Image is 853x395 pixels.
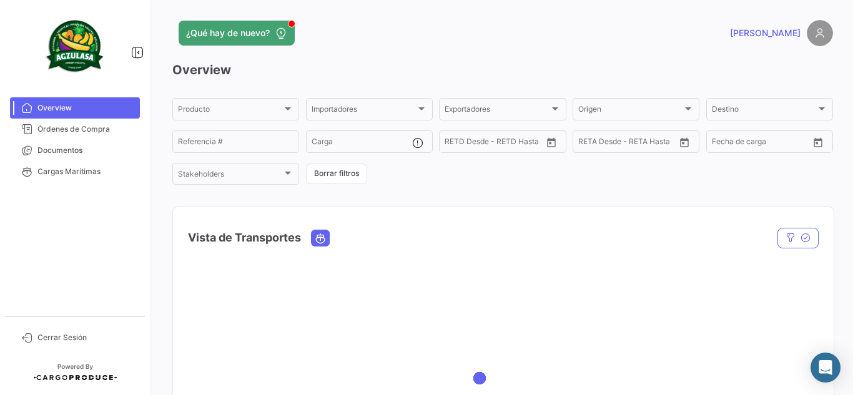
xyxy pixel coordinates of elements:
button: ¿Qué hay de nuevo? [179,21,295,46]
button: Ocean [312,230,329,246]
span: ¿Qué hay de nuevo? [186,27,270,39]
span: Destino [712,107,816,115]
span: Producto [178,107,282,115]
input: Desde [712,139,734,148]
span: Órdenes de Compra [37,124,135,135]
a: Overview [10,97,140,119]
input: Desde [578,139,601,148]
div: Abrir Intercom Messenger [811,353,841,383]
input: Hasta [476,139,522,148]
img: placeholder-user.png [807,20,833,46]
button: Open calendar [542,133,561,152]
input: Hasta [609,139,656,148]
input: Hasta [743,139,789,148]
button: Borrar filtros [306,163,367,184]
button: Open calendar [809,133,827,152]
span: [PERSON_NAME] [730,27,801,39]
span: Overview [37,102,135,114]
button: Open calendar [675,133,694,152]
span: Stakeholders [178,172,282,180]
a: Documentos [10,140,140,161]
a: Cargas Marítimas [10,161,140,182]
span: Cerrar Sesión [37,332,135,343]
img: agzulasa-logo.png [44,15,106,77]
span: Documentos [37,145,135,156]
input: Desde [445,139,467,148]
span: Origen [578,107,683,115]
h3: Overview [172,61,833,79]
span: Importadores [312,107,416,115]
a: Órdenes de Compra [10,119,140,140]
h4: Vista de Transportes [188,229,301,246]
span: Cargas Marítimas [37,166,135,177]
span: Exportadores [445,107,549,115]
